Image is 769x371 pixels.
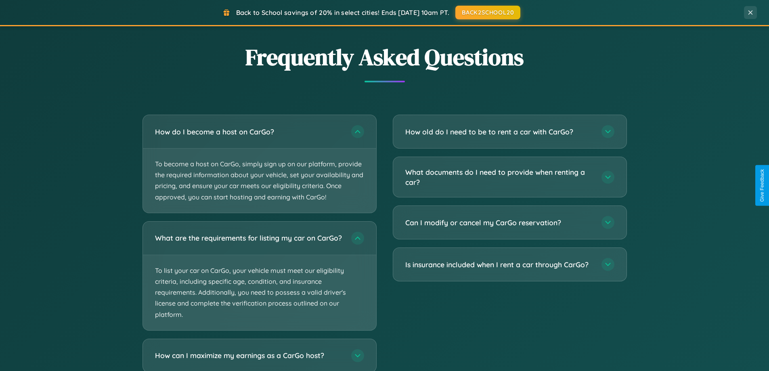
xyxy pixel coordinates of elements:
button: BACK2SCHOOL20 [455,6,520,19]
h3: What documents do I need to provide when renting a car? [405,167,593,187]
h3: Is insurance included when I rent a car through CarGo? [405,260,593,270]
h3: How old do I need to be to rent a car with CarGo? [405,127,593,137]
span: Back to School savings of 20% in select cities! Ends [DATE] 10am PT. [236,8,449,17]
p: To list your car on CarGo, your vehicle must meet our eligibility criteria, including specific ag... [143,255,376,330]
div: Give Feedback [759,169,765,202]
h3: How can I maximize my earnings as a CarGo host? [155,350,343,361]
h2: Frequently Asked Questions [142,42,627,73]
h3: How do I become a host on CarGo? [155,127,343,137]
h3: What are the requirements for listing my car on CarGo? [155,233,343,243]
p: To become a host on CarGo, simply sign up on our platform, provide the required information about... [143,149,376,213]
h3: Can I modify or cancel my CarGo reservation? [405,218,593,228]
